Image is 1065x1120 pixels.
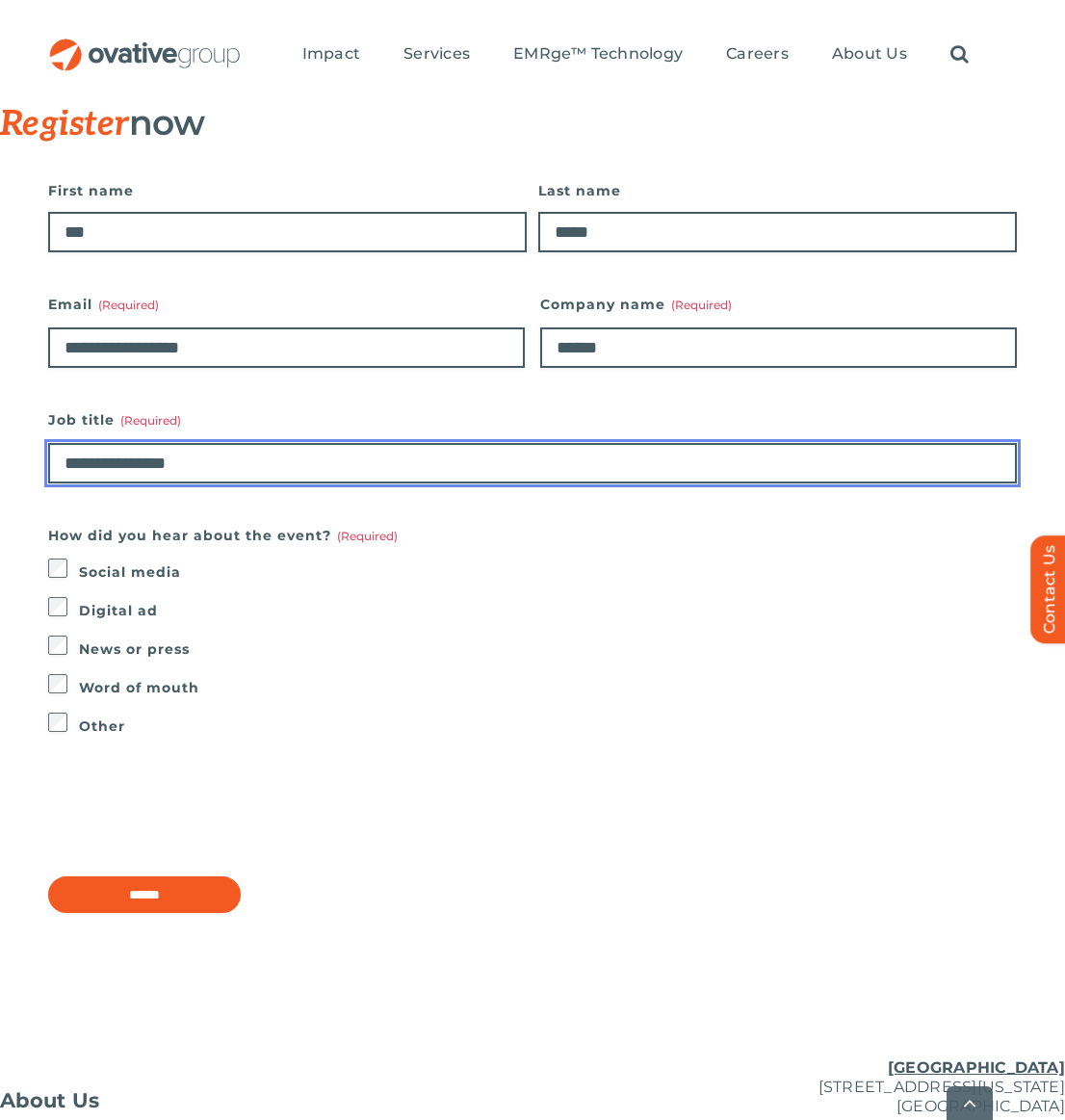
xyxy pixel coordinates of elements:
[48,177,527,204] label: First name
[79,597,1017,624] label: Digital ad
[79,559,1017,586] label: Social media
[302,44,360,65] a: Impact
[48,778,341,853] iframe: reCAPTCHA
[79,636,1017,663] label: News or press
[48,522,398,549] legend: How did you hear about the event?
[120,413,181,428] span: (Required)
[302,44,360,64] span: Impact
[337,529,398,543] span: (Required)
[403,44,470,64] span: Services
[48,291,525,318] label: Email
[726,44,789,65] a: Careers
[671,298,732,312] span: (Required)
[48,37,242,55] a: OG_Full_horizontal_RGB
[302,24,969,86] nav: Menu
[98,298,159,312] span: (Required)
[726,44,789,64] span: Careers
[710,1058,1065,1116] p: [STREET_ADDRESS][US_STATE] [GEOGRAPHIC_DATA]
[832,44,907,65] a: About Us
[79,713,1017,740] label: Other
[888,1058,1065,1077] u: [GEOGRAPHIC_DATA]
[538,177,1017,204] label: Last name
[832,44,907,64] span: About Us
[513,44,683,65] a: EMRge™ Technology
[513,44,683,64] span: EMRge™ Technology
[540,291,1017,318] label: Company name
[48,406,1017,433] label: Job title
[79,674,1017,701] label: Word of mouth
[403,44,470,65] a: Services
[950,44,969,65] a: Search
